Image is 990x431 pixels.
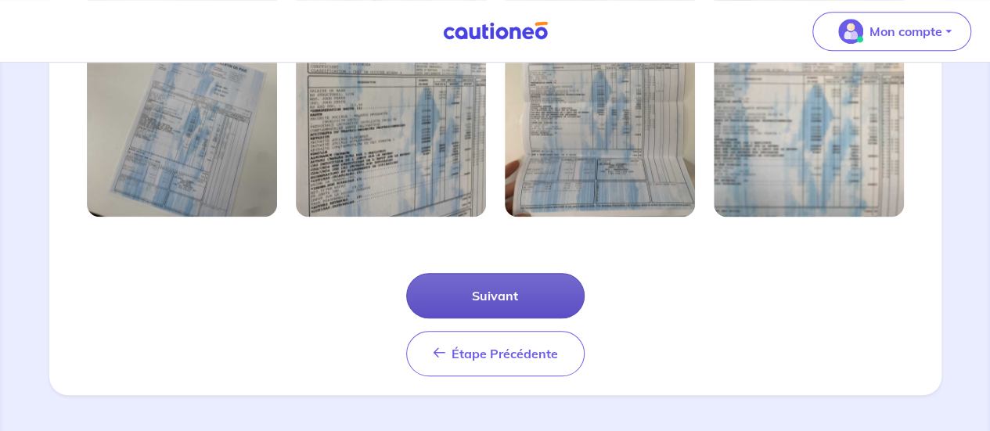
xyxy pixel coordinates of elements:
img: illu_account_valid_menu.svg [838,19,863,44]
button: Étape Précédente [406,331,585,376]
img: Cautioneo [437,21,554,41]
p: Mon compte [869,22,942,41]
span: Étape Précédente [452,346,558,361]
button: illu_account_valid_menu.svgMon compte [812,12,971,51]
button: Suivant [406,273,585,318]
